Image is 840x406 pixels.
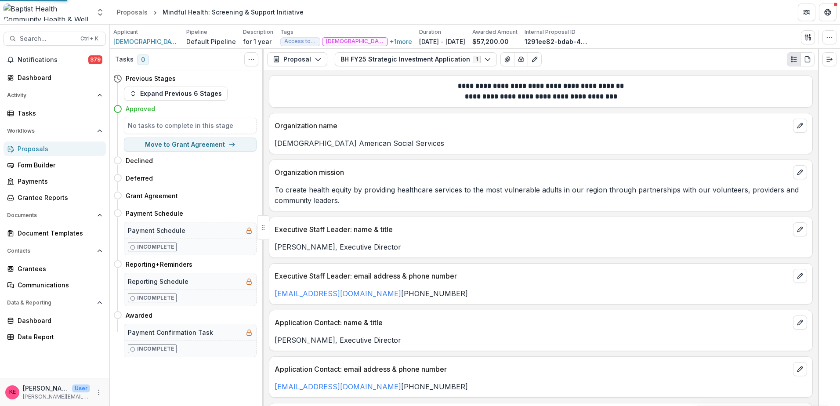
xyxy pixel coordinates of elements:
[7,92,94,98] span: Activity
[4,296,106,310] button: Open Data & Reporting
[4,261,106,276] a: Grantees
[819,4,836,21] button: Get Help
[472,28,518,36] p: Awarded Amount
[500,52,514,66] button: View Attached Files
[18,316,99,325] div: Dashboard
[243,37,272,46] p: for 1 year
[275,364,789,374] p: Application Contact: email address & phone number
[124,87,228,101] button: Expand Previous 6 Stages
[9,389,16,395] div: Katie E
[275,120,789,131] p: Organization name
[186,37,236,46] p: Default Pipeline
[275,271,789,281] p: Executive Staff Leader: email address & phone number
[798,4,815,21] button: Partners
[137,54,149,65] span: 0
[18,177,99,186] div: Payments
[4,124,106,138] button: Open Workflows
[124,138,257,152] button: Move to Grant Agreement
[4,88,106,102] button: Open Activity
[113,6,307,18] nav: breadcrumb
[113,6,151,18] a: Proposals
[793,362,807,376] button: edit
[528,52,542,66] button: Edit as form
[4,70,106,85] a: Dashboard
[4,244,106,258] button: Open Contacts
[128,277,188,286] h5: Reporting Schedule
[4,174,106,188] a: Payments
[18,228,99,238] div: Document Templates
[4,190,106,205] a: Grantee Reports
[275,382,401,391] a: [EMAIL_ADDRESS][DOMAIN_NAME]
[126,260,192,269] h4: Reporting+Reminders
[793,269,807,283] button: edit
[326,38,384,44] span: [DEMOGRAPHIC_DATA] Health Board Representation
[113,28,138,36] p: Applicant
[18,280,99,290] div: Communications
[4,4,91,21] img: Baptist Health Community Health & Well Being logo
[72,384,90,392] p: User
[20,35,75,43] span: Search...
[793,315,807,330] button: edit
[18,73,99,82] div: Dashboard
[23,384,69,393] p: [PERSON_NAME]
[18,160,99,170] div: Form Builder
[186,28,207,36] p: Pipeline
[793,222,807,236] button: edit
[275,185,807,206] p: To create health equity by providing healthcare services to the most vulnerable adults in our reg...
[275,242,807,252] p: [PERSON_NAME], Executive Director
[113,37,179,46] a: [DEMOGRAPHIC_DATA] American Social Services
[4,158,106,172] a: Form Builder
[419,37,465,46] p: [DATE] - [DATE]
[243,28,273,36] p: Description
[390,38,412,45] button: +1more
[275,289,401,298] a: [EMAIL_ADDRESS][DOMAIN_NAME]
[793,165,807,179] button: edit
[88,55,102,64] span: 379
[18,109,99,118] div: Tasks
[128,328,213,337] h5: Payment Confirmation Task
[115,56,134,63] h3: Tasks
[137,243,174,251] p: Incomplete
[4,313,106,328] a: Dashboard
[4,106,106,120] a: Tasks
[525,37,590,46] p: 1291ee82-bdab-4eea-906d-51a35245d12d
[79,34,100,43] div: Ctrl + K
[18,264,99,273] div: Grantees
[137,294,174,302] p: Incomplete
[284,38,316,44] span: Access to Mental Health Care
[7,212,94,218] span: Documents
[117,7,148,17] div: Proposals
[275,381,807,392] p: [PHONE_NUMBER]
[18,56,88,64] span: Notifications
[800,52,815,66] button: PDF view
[4,278,106,292] a: Communications
[163,7,304,17] div: Mindful Health: Screening & Support Initiative
[137,345,174,353] p: Incomplete
[275,167,789,178] p: Organization mission
[126,74,176,83] h4: Previous Stages
[525,28,576,36] p: Internal Proposal ID
[126,191,178,200] h4: Grant Agreement
[4,53,106,67] button: Notifications379
[275,288,807,299] p: [PHONE_NUMBER]
[275,335,807,345] p: [PERSON_NAME], Executive Director
[126,174,153,183] h4: Deferred
[128,226,185,235] h5: Payment Schedule
[7,248,94,254] span: Contacts
[244,52,258,66] button: Toggle View Cancelled Tasks
[280,28,293,36] p: Tags
[94,4,106,21] button: Open entity switcher
[126,311,152,320] h4: Awarded
[787,52,801,66] button: Plaintext view
[126,209,183,218] h4: Payment Schedule
[7,128,94,134] span: Workflows
[822,52,836,66] button: Expand right
[4,208,106,222] button: Open Documents
[94,387,104,398] button: More
[335,52,497,66] button: BH FY25 Strategic Investment Application1
[4,226,106,240] a: Document Templates
[275,224,789,235] p: Executive Staff Leader: name & title
[793,119,807,133] button: edit
[275,317,789,328] p: Application Contact: name & title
